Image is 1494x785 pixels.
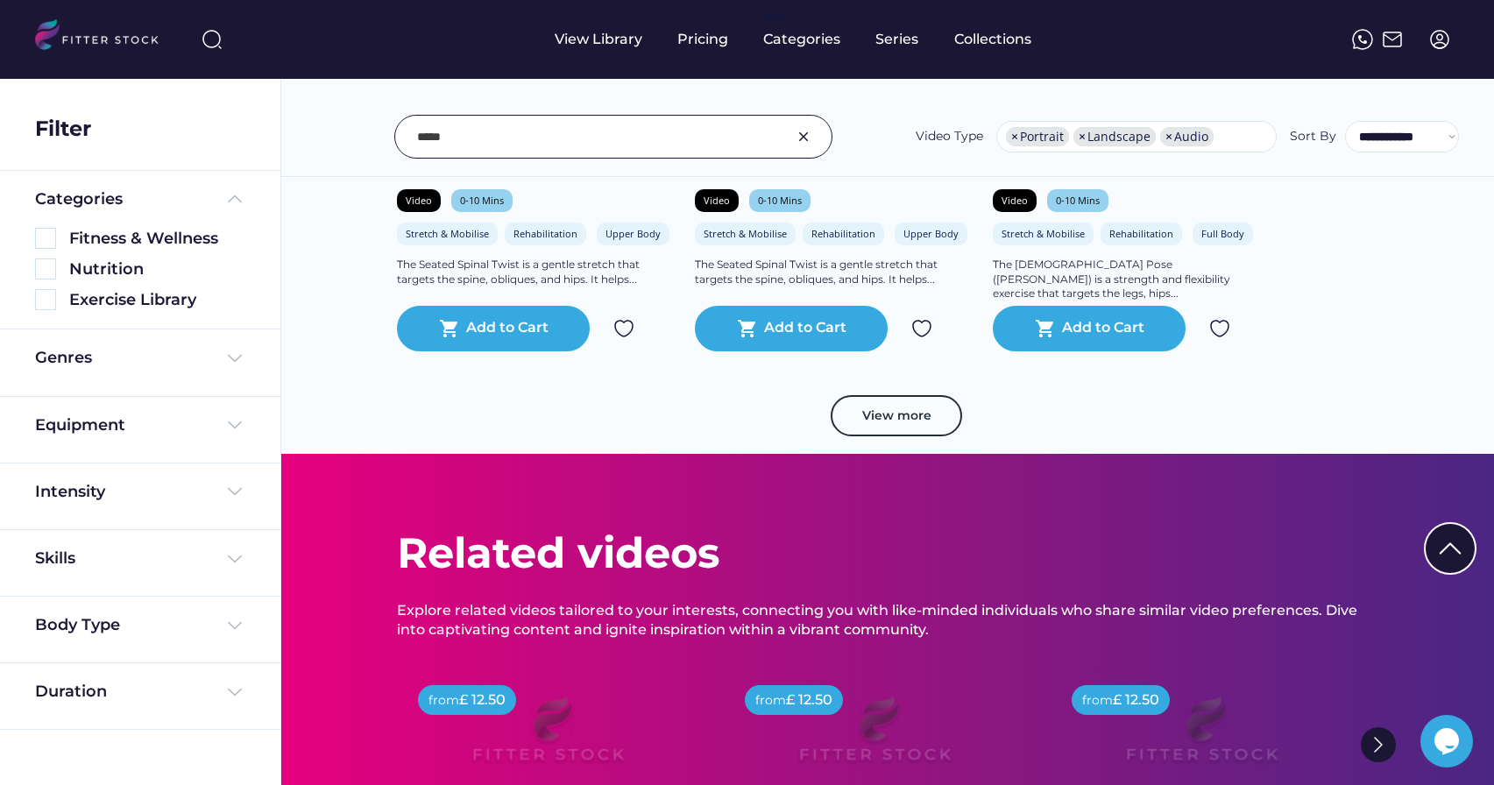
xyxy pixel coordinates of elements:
div: Video Type [916,128,983,145]
div: from [428,692,459,710]
img: Group%201000002324.svg [613,318,634,339]
div: Stretch & Mobilise [704,227,787,240]
img: Rectangle%205126.svg [35,228,56,249]
img: profile-circle.svg [1429,29,1450,50]
div: Collections [954,30,1031,49]
img: search-normal%203.svg [202,29,223,50]
div: 0-10 Mins [758,194,802,207]
button: shopping_cart [439,318,460,339]
div: Nutrition [69,258,245,280]
div: Categories [35,188,123,210]
div: Video [1002,194,1028,207]
div: Video [704,194,730,207]
div: Related videos [397,524,719,583]
div: Add to Cart [764,318,846,339]
div: Genres [35,347,92,369]
div: View Library [555,30,642,49]
div: The Seated Spinal Twist is a gentle stretch that targets the spine, obliques, and hips. It helps... [397,258,677,287]
div: 0-10 Mins [1056,194,1100,207]
div: Upper Body [605,227,661,240]
li: Audio [1160,127,1214,146]
img: Frame%2051.svg [1382,29,1403,50]
div: Add to Cart [1062,318,1144,339]
img: Frame%20%284%29.svg [224,682,245,703]
span: × [1079,131,1086,143]
img: Group%201000002326.svg [793,126,814,147]
img: Frame%20%284%29.svg [224,414,245,435]
img: Group%201000002324.svg [911,318,932,339]
div: Equipment [35,414,125,436]
img: Group%201000002324.svg [1209,318,1230,339]
button: shopping_cart [1035,318,1056,339]
span: × [1165,131,1172,143]
div: Fitness & Wellness [69,228,245,250]
div: Rehabilitation [1109,227,1173,240]
img: Rectangle%205126.svg [35,289,56,310]
div: Pricing [677,30,728,49]
div: Intensity [35,481,105,503]
div: Rehabilitation [811,227,875,240]
div: Upper Body [903,227,959,240]
img: Frame%20%285%29.svg [224,188,245,209]
img: Frame%20%284%29.svg [224,481,245,502]
div: Sort By [1290,128,1336,145]
div: Explore related videos tailored to your interests, connecting you with like-minded individuals wh... [397,601,1378,640]
div: Skills [35,548,79,569]
div: The [DEMOGRAPHIC_DATA] Pose ([PERSON_NAME]) is a strength and flexibility exercise that targets t... [993,258,1273,301]
div: Stretch & Mobilise [1002,227,1085,240]
li: Landscape [1073,127,1156,146]
div: Video [406,194,432,207]
div: Add to Cart [466,318,549,339]
div: Body Type [35,614,120,636]
img: Frame%20%284%29.svg [224,615,245,636]
img: Frame%20%284%29.svg [224,548,245,569]
div: Stretch & Mobilise [406,227,489,240]
div: Full Body [1201,227,1244,240]
div: Exercise Library [69,289,245,311]
iframe: chat widget [1420,715,1476,767]
img: Group%201000002322%20%281%29.svg [1426,524,1475,573]
div: Duration [35,681,107,703]
div: Filter [35,114,91,144]
li: Portrait [1006,127,1069,146]
img: Rectangle%205126.svg [35,258,56,279]
img: meteor-icons_whatsapp%20%281%29.svg [1352,29,1373,50]
div: fvck [763,9,786,26]
div: Categories [763,30,840,49]
button: shopping_cart [737,318,758,339]
div: 0-10 Mins [460,194,504,207]
img: Group%201000002322%20%281%29.svg [1361,727,1396,762]
div: from [1082,692,1113,710]
img: LOGO.svg [35,19,173,55]
button: View more [831,395,962,437]
span: × [1011,131,1018,143]
div: The Seated Spinal Twist is a gentle stretch that targets the spine, obliques, and hips. It helps... [695,258,975,287]
img: Frame%20%284%29.svg [224,348,245,369]
div: Series [875,30,919,49]
div: Rehabilitation [513,227,577,240]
